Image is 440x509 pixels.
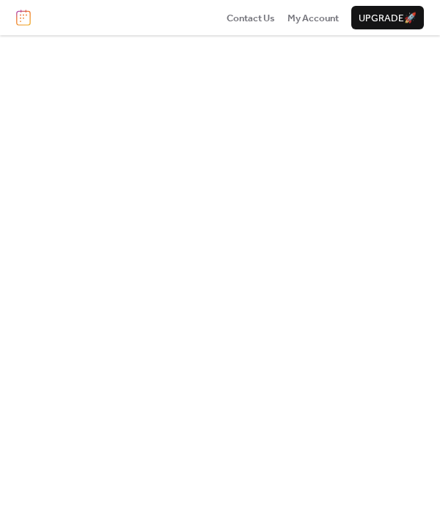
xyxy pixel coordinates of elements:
[16,10,31,26] img: logo
[227,11,275,26] span: Contact Us
[227,10,275,25] a: Contact Us
[359,11,417,26] span: Upgrade 🚀
[287,11,339,26] span: My Account
[287,10,339,25] a: My Account
[351,6,424,29] button: Upgrade🚀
